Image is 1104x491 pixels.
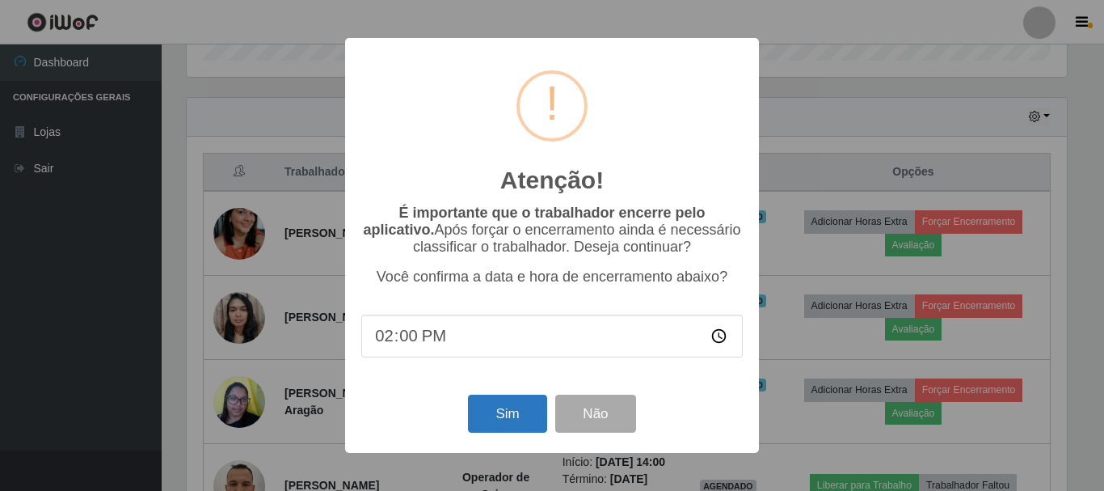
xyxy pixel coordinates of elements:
button: Não [555,395,635,433]
h2: Atenção! [500,166,604,195]
b: É importante que o trabalhador encerre pelo aplicativo. [363,205,705,238]
p: Você confirma a data e hora de encerramento abaixo? [361,269,743,286]
button: Sim [468,395,546,433]
p: Após forçar o encerramento ainda é necessário classificar o trabalhador. Deseja continuar? [361,205,743,256]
